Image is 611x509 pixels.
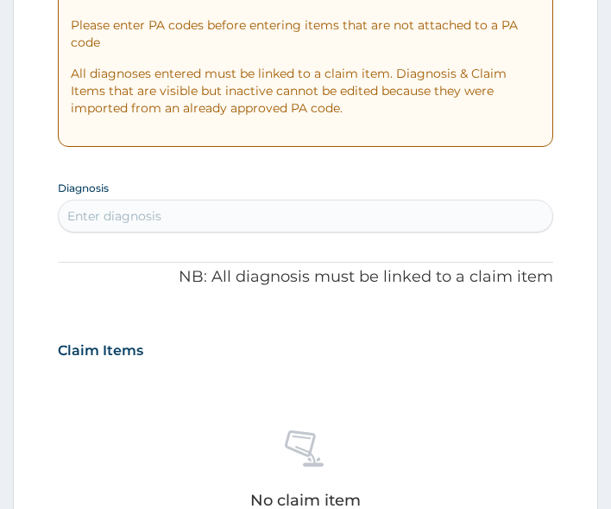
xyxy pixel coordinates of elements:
[67,207,161,225] div: Enter diagnosis
[250,492,361,509] p: No claim item
[58,341,143,360] h3: Claim Items
[58,181,109,195] label: Diagnosis
[58,266,554,289] p: NB: All diagnosis must be linked to a claim item
[71,16,541,51] p: Please enter PA codes before entering items that are not attached to a PA code
[71,65,541,117] p: All diagnoses entered must be linked to a claim item. Diagnosis & Claim Items that are visible bu...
